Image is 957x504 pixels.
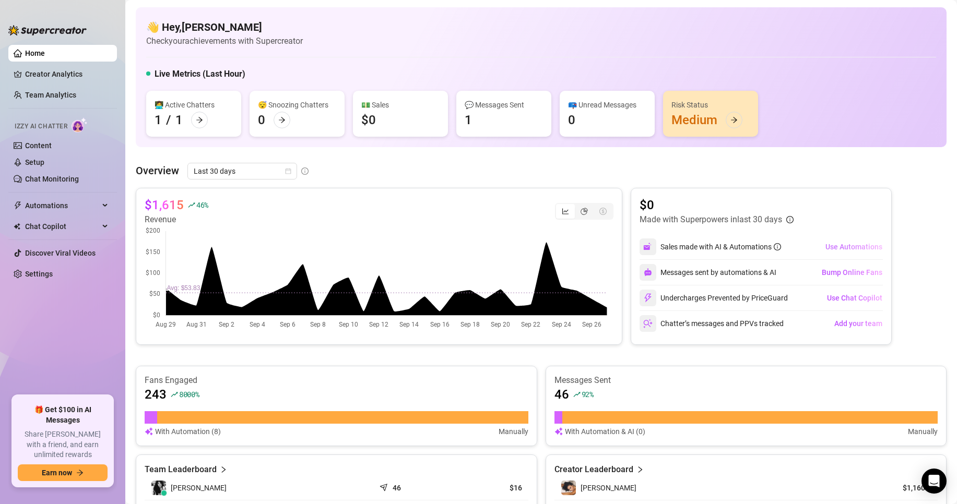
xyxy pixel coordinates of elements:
article: $16 [458,483,522,493]
div: 0 [258,112,265,128]
button: Bump Online Fans [821,264,883,281]
span: pie-chart [581,208,588,215]
div: 😴 Snoozing Chatters [258,99,336,111]
img: svg%3e [145,426,153,437]
span: right [220,463,227,476]
span: Earn now [42,469,72,477]
span: [PERSON_NAME] [581,484,636,492]
img: Raqual [561,481,576,495]
span: Chat Copilot [25,218,99,235]
a: Team Analytics [25,91,76,99]
span: Share [PERSON_NAME] with a friend, and earn unlimited rewards [18,429,108,460]
span: rise [573,391,581,398]
article: $1,615 [145,197,184,213]
div: 0 [568,112,575,128]
article: With Automation & AI (0) [565,426,645,437]
article: $1,160.8 [884,483,931,493]
a: Discover Viral Videos [25,249,96,257]
a: Creator Analytics [25,66,109,82]
div: $0 [361,112,376,128]
div: 💬 Messages Sent [465,99,543,111]
article: Manually [499,426,528,437]
article: Made with Superpowers in last 30 days [640,213,782,226]
img: logo-BBDzfeDw.svg [8,25,87,35]
div: Chatter’s messages and PPVs tracked [640,315,784,332]
a: Content [25,141,52,150]
img: Chat Copilot [14,223,20,230]
article: Team Leaderboard [145,463,217,476]
div: 1 [465,112,472,128]
div: Undercharges Prevented by PriceGuard [640,290,788,306]
span: 92 % [582,389,594,399]
article: 243 [145,386,167,403]
article: $0 [640,197,794,213]
img: svg%3e [554,426,563,437]
img: svg%3e [644,268,652,277]
span: right [636,463,644,476]
span: rise [171,391,178,398]
div: Open Intercom Messenger [921,469,947,494]
article: With Automation (8) [155,426,221,437]
button: Add your team [834,315,883,332]
span: Automations [25,197,99,214]
img: AI Chatter [72,117,88,133]
article: Creator Leaderboard [554,463,633,476]
article: Messages Sent [554,375,938,386]
article: 46 [393,483,401,493]
div: Risk Status [671,99,750,111]
div: 📪 Unread Messages [568,99,646,111]
article: Check your achievements with Supercreator [146,34,303,47]
a: Chat Monitoring [25,175,79,183]
h5: Live Metrics (Last Hour) [155,68,245,80]
span: Bump Online Fans [822,268,882,277]
span: arrow-right [278,116,286,124]
article: 46 [554,386,569,403]
img: Raqual Rose [151,481,166,495]
h4: 👋 Hey, [PERSON_NAME] [146,20,303,34]
img: svg%3e [643,242,653,251]
span: arrow-right [76,469,84,476]
article: Overview [136,163,179,178]
div: 👩‍💻 Active Chatters [155,99,233,111]
div: 💵 Sales [361,99,440,111]
div: segmented control [555,203,613,220]
div: 1 [175,112,183,128]
span: Add your team [834,319,882,328]
article: Manually [908,426,938,437]
div: 1 [155,112,162,128]
a: Settings [25,270,53,278]
span: Izzy AI Chatter [15,122,67,131]
img: svg%3e [643,293,653,303]
span: info-circle [786,216,794,223]
span: arrow-right [730,116,738,124]
span: Last 30 days [194,163,291,179]
span: thunderbolt [14,201,22,210]
div: Sales made with AI & Automations [660,241,781,253]
span: dollar-circle [599,208,607,215]
span: info-circle [301,167,309,175]
article: Fans Engaged [145,375,528,386]
button: Use Automations [825,238,883,255]
span: Use Automations [825,243,882,251]
span: Use Chat Copilot [827,294,882,302]
button: Use Chat Copilot [826,290,883,306]
span: rise [188,201,195,209]
span: 46 % [196,200,208,210]
span: 8000 % [179,389,199,399]
span: send [380,481,390,491]
span: arrow-right [196,116,203,124]
a: Setup [25,158,44,166]
img: svg%3e [643,319,653,328]
span: line-chart [562,208,569,215]
span: [PERSON_NAME] [171,482,227,494]
button: Earn nowarrow-right [18,464,108,481]
span: calendar [285,168,291,174]
article: Revenue [145,213,208,226]
span: 🎁 Get $100 in AI Messages [18,405,108,425]
div: Messages sent by automations & AI [640,264,776,281]
a: Home [25,49,45,57]
span: info-circle [774,243,781,250]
